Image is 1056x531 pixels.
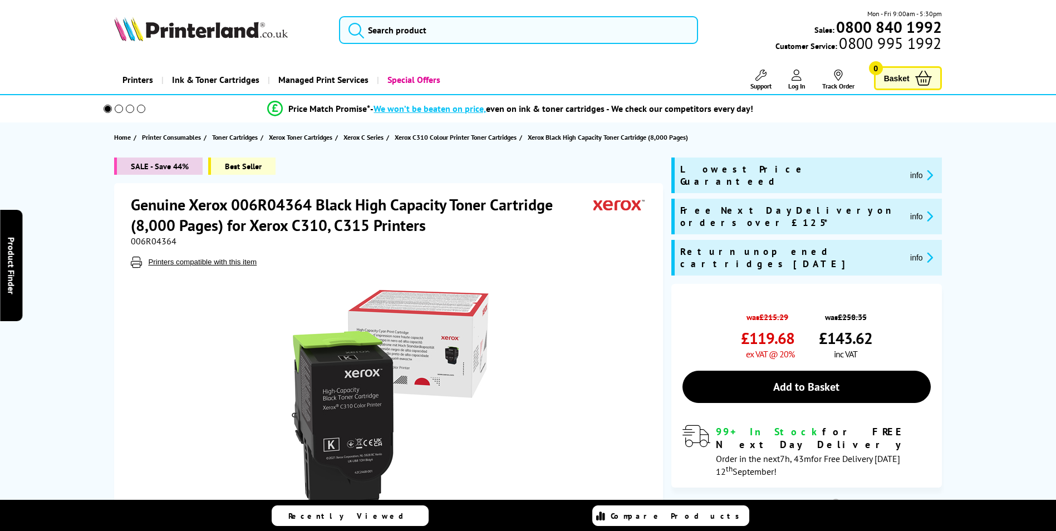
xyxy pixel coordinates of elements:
a: Xerox Toner Cartridges [269,131,335,143]
a: Xerox C310 Colour Printer Toner Cartridges [395,131,519,143]
span: Free Next Day Delivery on orders over £125* [680,204,901,229]
span: Compare Products [611,511,745,521]
a: Track Order [822,70,854,90]
span: Product Finder [6,237,17,294]
span: Lowest Price Guaranteed [680,163,901,188]
span: We won’t be beaten on price, [374,103,486,114]
span: Log In [788,82,805,90]
strike: £215.29 [759,312,788,322]
a: Toner Cartridges [212,131,261,143]
span: 0800 995 1992 [837,38,941,48]
strike: £258.35 [838,312,867,322]
span: 0 [869,61,883,75]
span: Best Seller [208,158,276,175]
button: promo-description [907,251,936,264]
b: 0800 840 1992 [836,17,942,37]
a: Printerland Logo [114,17,325,43]
span: 99+ In Stock [716,425,822,438]
button: Printers compatible with this item [145,257,260,267]
a: 0800 840 1992 [834,22,942,32]
span: Xerox C Series [343,131,384,143]
span: 7h, 43m [780,453,811,464]
div: Running Costs [671,499,942,510]
span: Xerox Toner Cartridges [269,131,332,143]
a: Printers [114,66,161,94]
a: Support [750,70,772,90]
span: Order in the next for Free Delivery [DATE] 12 September! [716,453,900,477]
a: Ink & Toner Cartridges [161,66,268,94]
button: promo-description [907,169,936,181]
span: Xerox C310 Colour Printer Toner Cartridges [395,131,517,143]
a: Xerox C Series [343,131,386,143]
a: Printer Consumables [142,131,204,143]
img: Xerox [593,194,645,215]
span: inc VAT [834,348,857,360]
span: £143.62 [819,328,872,348]
h1: Genuine Xerox 006R04364 Black High Capacity Toner Cartridge (8,000 Pages) for Xerox C310, C315 Pr... [131,194,593,235]
a: Add to Basket [682,371,931,403]
span: ex VAT @ 20% [746,348,794,360]
span: 006R04364 [131,235,176,247]
span: Sales: [814,24,834,35]
a: Managed Print Services [268,66,377,94]
a: Recently Viewed [272,505,429,526]
div: - even on ink & toner cartridges - We check our competitors every day! [370,103,753,114]
sup: th [726,464,733,474]
span: Recently Viewed [288,511,415,521]
a: Basket 0 [874,66,942,90]
span: Return unopened cartridges [DATE] [680,245,901,270]
a: Log In [788,70,805,90]
a: Compare Products [592,505,749,526]
span: Printer Consumables [142,131,201,143]
img: Printerland Logo [114,17,288,41]
div: for FREE Next Day Delivery [716,425,931,451]
li: modal_Promise [89,99,933,119]
span: was [819,306,872,322]
button: promo-description [907,210,936,223]
div: modal_delivery [682,425,931,476]
span: was [741,306,794,322]
a: Xerox Black High Capacity Toner Cartridge (8,000 Pages) [528,131,691,143]
span: Price Match Promise* [288,103,370,114]
span: Xerox Black High Capacity Toner Cartridge (8,000 Pages) [528,131,688,143]
input: Search product [339,16,698,44]
span: Home [114,131,131,143]
span: Basket [884,71,910,86]
span: Ink & Toner Cartridges [172,66,259,94]
a: Special Offers [377,66,449,94]
span: SALE - Save 44% [114,158,203,175]
span: Customer Service: [775,38,941,51]
a: Home [114,131,134,143]
span: Toner Cartridges [212,131,258,143]
img: Xerox 006R04364 Black High Capacity Toner Cartridge (8,000 Pages) [281,290,499,508]
sup: Cost per page [832,499,840,507]
span: Support [750,82,772,90]
span: £119.68 [741,328,794,348]
span: Mon - Fri 9:00am - 5:30pm [867,8,942,19]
